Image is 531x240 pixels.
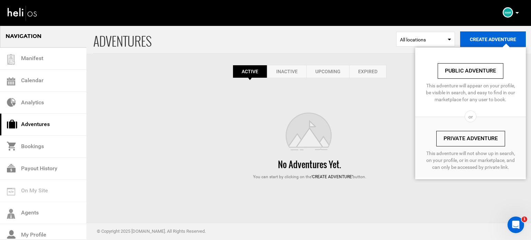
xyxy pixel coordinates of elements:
[93,174,526,180] div: You can start by clicking on the button.
[460,31,526,47] button: Create Adventure
[415,150,526,174] span: This adventure will not show up in search, on your profile, or in our marketplace, and can only b...
[233,65,267,78] a: Active
[275,113,344,151] img: images
[311,174,353,179] span: ‘Create Adventure’
[465,111,476,122] span: or
[503,7,513,18] img: 19d597ce4fd878a03802dddfe50f58f1.png
[400,36,451,43] span: All locations
[7,4,38,22] img: heli-logo
[7,188,15,195] img: on_my_site.svg
[438,63,503,79] a: Public Adventure
[267,65,306,78] a: Inactive
[93,158,526,171] div: No Adventures Yet.
[436,131,505,146] a: Private Adventure
[349,65,386,78] a: Expired
[522,217,527,222] span: 1
[7,209,15,219] img: agents-icon.svg
[7,77,15,86] img: calendar.svg
[93,25,396,53] span: ADVENTURES
[6,54,16,65] img: guest-list.svg
[396,32,455,47] span: Select box activate
[306,65,349,78] a: Upcoming
[415,82,526,106] span: This adventure will appear on your profile, be visible in search, and easy to find in our marketp...
[507,217,524,233] iframe: Intercom live chat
